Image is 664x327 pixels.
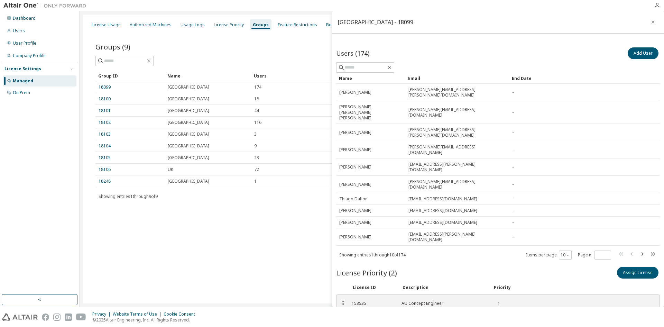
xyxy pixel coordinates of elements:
[99,167,111,172] a: 18106
[408,179,506,190] span: [PERSON_NAME][EMAIL_ADDRESS][DOMAIN_NAME]
[339,104,402,121] span: [PERSON_NAME] [PERSON_NAME] [PERSON_NAME]
[254,143,257,149] span: 9
[408,107,506,118] span: [PERSON_NAME][EMAIL_ADDRESS][DOMAIN_NAME]
[254,70,629,81] div: Users
[164,311,199,317] div: Cookie Consent
[408,73,506,84] div: Email
[113,311,164,317] div: Website Terms of Use
[339,90,371,95] span: [PERSON_NAME]
[53,314,61,321] img: instagram.svg
[254,96,259,102] span: 18
[628,47,658,59] button: Add User
[13,90,30,96] div: On Prem
[512,130,514,135] span: -
[168,120,209,125] span: [GEOGRAPHIC_DATA]
[408,196,477,202] span: [EMAIL_ADDRESS][DOMAIN_NAME]
[512,234,514,240] span: -
[254,108,259,113] span: 44
[336,49,369,57] span: Users (174)
[254,179,257,184] span: 1
[512,73,634,84] div: End Date
[494,285,511,290] div: Priority
[617,267,658,279] button: Assign License
[168,108,209,113] span: [GEOGRAPHIC_DATA]
[168,143,209,149] span: [GEOGRAPHIC_DATA]
[92,317,199,323] p: © 2025 Altair Engineering, Inc. All Rights Reserved.
[42,314,49,321] img: facebook.svg
[181,22,205,28] div: Usage Logs
[512,110,514,115] span: -
[99,155,111,161] a: 18105
[339,182,371,187] span: [PERSON_NAME]
[339,234,371,240] span: [PERSON_NAME]
[99,143,111,149] a: 18104
[65,314,72,321] img: linkedin.svg
[339,73,403,84] div: Name
[254,84,261,90] span: 174
[99,193,158,199] span: Showing entries 1 through 9 of 9
[493,301,500,306] div: 1
[408,162,506,173] span: [EMAIL_ADDRESS][PERSON_NAME][DOMAIN_NAME]
[13,16,36,21] div: Dashboard
[98,70,162,81] div: Group ID
[278,22,317,28] div: Feature Restrictions
[408,144,506,155] span: [PERSON_NAME][EMAIL_ADDRESS][DOMAIN_NAME]
[254,120,261,125] span: 116
[99,96,111,102] a: 18100
[253,22,269,28] div: Groups
[512,182,514,187] span: -
[13,28,25,34] div: Users
[338,19,413,25] div: [GEOGRAPHIC_DATA] - 18099
[408,87,506,98] span: [PERSON_NAME][EMAIL_ADDRESS][PERSON_NAME][DOMAIN_NAME]
[13,53,46,58] div: Company Profile
[214,22,244,28] div: License Priority
[408,220,477,225] span: [EMAIL_ADDRESS][DOMAIN_NAME]
[402,301,485,306] div: AU Concept Engineer
[13,78,33,84] div: Managed
[339,196,368,202] span: Thiago Daflon
[92,311,113,317] div: Privacy
[254,155,259,161] span: 23
[99,120,111,125] a: 18102
[99,179,111,184] a: 18248
[353,285,394,290] div: License ID
[3,2,90,9] img: Altair One
[2,314,38,321] img: altair_logo.svg
[512,220,514,225] span: -
[339,164,371,170] span: [PERSON_NAME]
[326,22,358,28] div: Borrow Settings
[352,301,393,306] div: 153535
[168,131,209,137] span: [GEOGRAPHIC_DATA]
[168,167,173,172] span: UK
[4,66,41,72] div: License Settings
[339,220,371,225] span: [PERSON_NAME]
[339,252,406,258] span: Showing entries 1 through 10 of 174
[561,252,570,258] button: 10
[339,130,371,135] span: [PERSON_NAME]
[168,96,209,102] span: [GEOGRAPHIC_DATA]
[512,196,514,202] span: -
[168,155,209,161] span: [GEOGRAPHIC_DATA]
[254,131,257,137] span: 3
[512,147,514,153] span: -
[341,301,345,306] div: ⠿
[76,314,86,321] img: youtube.svg
[408,231,506,243] span: [EMAIL_ADDRESS][PERSON_NAME][DOMAIN_NAME]
[130,22,172,28] div: Authorized Machines
[339,208,371,214] span: [PERSON_NAME]
[336,268,397,278] span: License Priority (2)
[167,70,248,81] div: Name
[403,285,486,290] div: Description
[168,84,209,90] span: [GEOGRAPHIC_DATA]
[339,147,371,153] span: [PERSON_NAME]
[254,167,259,172] span: 72
[99,108,111,113] a: 18101
[99,131,111,137] a: 18103
[95,42,130,52] span: Groups (9)
[13,40,36,46] div: User Profile
[92,22,121,28] div: License Usage
[99,84,111,90] a: 18099
[168,179,209,184] span: [GEOGRAPHIC_DATA]
[512,164,514,170] span: -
